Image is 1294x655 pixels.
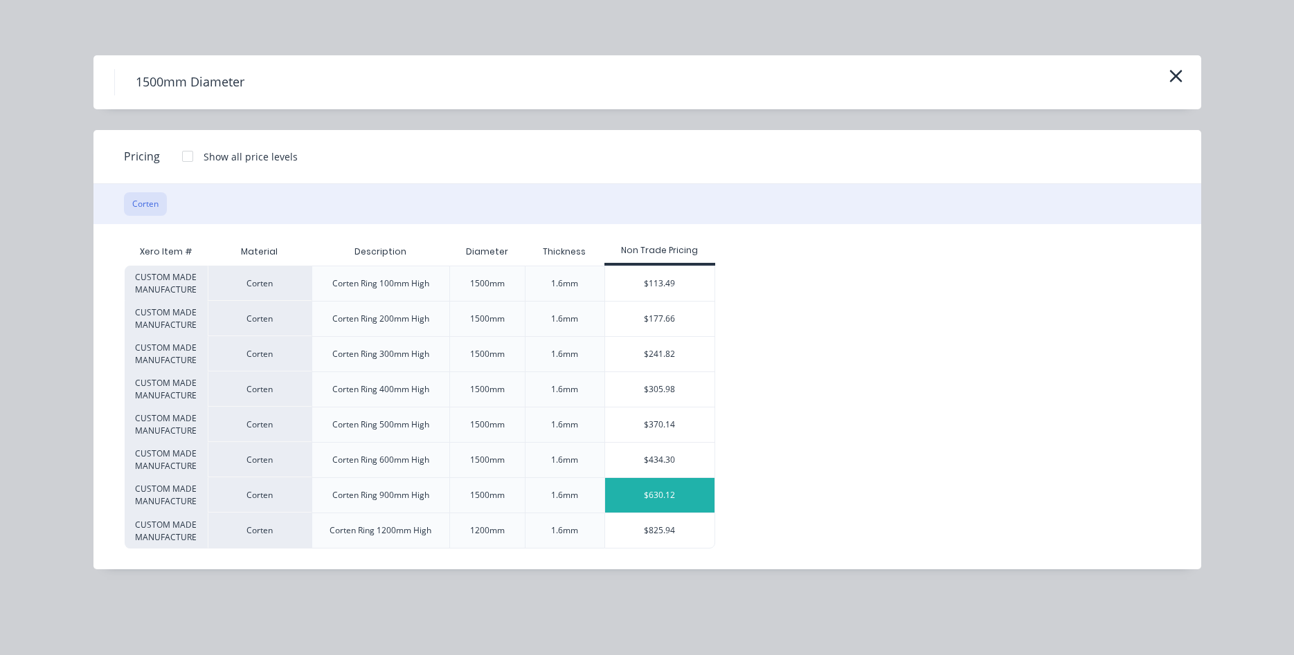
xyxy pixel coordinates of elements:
div: 1200mm [470,524,505,537]
div: 1.6mm [551,418,578,431]
div: Diameter [455,234,519,269]
div: CUSTOM MADE MANUFACTURE [125,513,208,548]
div: Corten Ring 900mm High [332,489,429,501]
div: 1500mm [470,454,505,466]
div: $241.82 [605,337,715,371]
div: Corten [208,266,312,301]
div: 1.6mm [551,489,578,501]
div: $434.30 [605,443,715,477]
div: Corten Ring 1200mm High [330,524,431,537]
div: Show all price levels [204,149,298,164]
div: 1.6mm [551,348,578,360]
div: Corten Ring 100mm High [332,277,429,290]
div: CUSTOM MADE MANUFACTURE [125,442,208,477]
div: Corten [208,301,312,336]
div: CUSTOM MADE MANUFACTURE [125,371,208,407]
div: CUSTOM MADE MANUFACTURE [125,336,208,371]
div: Non Trade Pricing [604,244,716,257]
div: Corten Ring 300mm High [332,348,429,360]
div: 1500mm [470,277,505,290]
div: $305.98 [605,372,715,407]
div: 1500mm [470,348,505,360]
div: 1.6mm [551,313,578,325]
button: Corten [124,192,167,216]
div: $113.49 [605,266,715,301]
div: Xero Item # [125,238,208,266]
div: 1500mm [470,418,505,431]
div: CUSTOM MADE MANUFACTURE [125,407,208,442]
div: Corten [208,477,312,513]
div: 1.6mm [551,383,578,396]
div: CUSTOM MADE MANUFACTURE [125,266,208,301]
div: Corten [208,371,312,407]
div: 1500mm [470,489,505,501]
div: Thickness [532,234,597,269]
div: Corten Ring 400mm High [332,383,429,396]
div: $825.94 [605,513,715,548]
div: Corten [208,513,312,548]
div: 1.6mm [551,454,578,466]
div: 1.6mm [551,524,578,537]
div: $630.12 [605,478,715,513]
div: Corten [208,336,312,371]
div: Material [208,238,312,266]
div: Corten Ring 500mm High [332,418,429,431]
div: 1500mm [470,383,505,396]
div: 1500mm [470,313,505,325]
div: $370.14 [605,407,715,442]
span: Pricing [124,148,160,165]
div: Corten Ring 200mm High [332,313,429,325]
div: Corten [208,442,312,477]
div: $177.66 [605,302,715,336]
div: Corten Ring 600mm High [332,454,429,466]
div: Description [343,234,417,269]
h4: 1500mm Diameter [114,69,265,95]
div: CUSTOM MADE MANUFACTURE [125,301,208,336]
div: Corten [208,407,312,442]
div: 1.6mm [551,277,578,290]
div: CUSTOM MADE MANUFACTURE [125,477,208,513]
